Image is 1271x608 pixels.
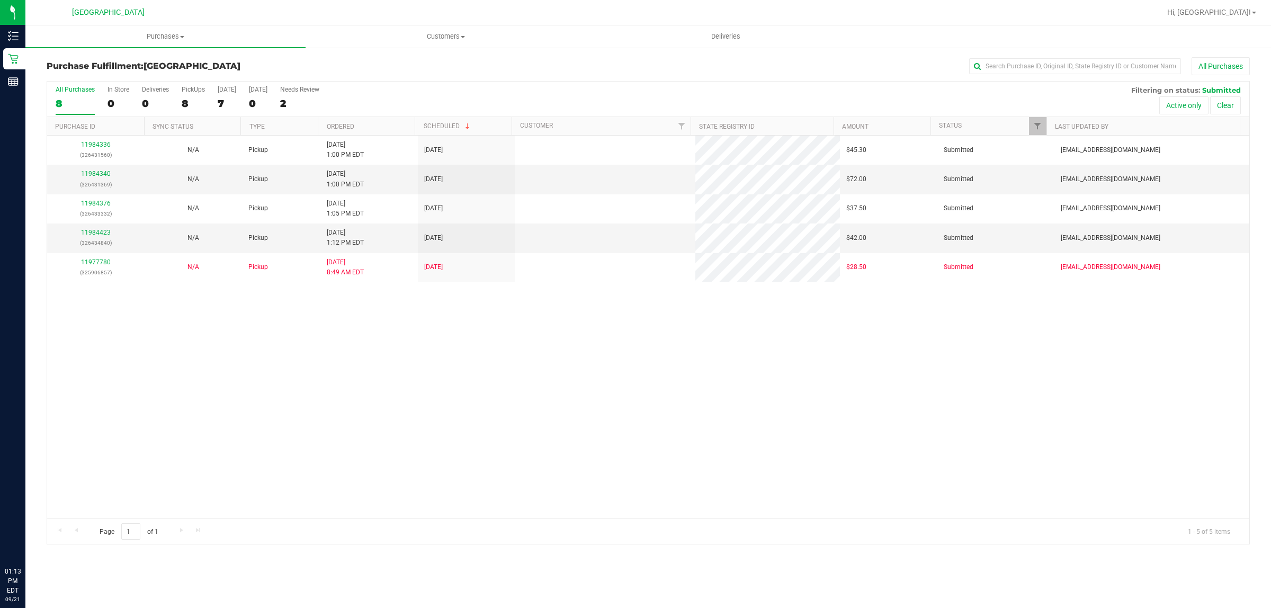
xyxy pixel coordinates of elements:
[187,234,199,242] span: Not Applicable
[424,122,472,130] a: Scheduled
[81,258,111,266] a: 11977780
[25,32,306,41] span: Purchases
[53,150,138,160] p: (326431560)
[944,203,973,213] span: Submitted
[944,174,973,184] span: Submitted
[249,97,267,110] div: 0
[8,76,19,87] inline-svg: Reports
[846,262,866,272] span: $28.50
[944,233,973,243] span: Submitted
[153,123,193,130] a: Sync Status
[520,122,553,129] a: Customer
[249,123,265,130] a: Type
[1202,86,1241,94] span: Submitted
[1167,8,1251,16] span: Hi, [GEOGRAPHIC_DATA]!
[280,97,319,110] div: 2
[327,140,364,160] span: [DATE] 1:00 PM EDT
[1029,117,1046,135] a: Filter
[248,174,268,184] span: Pickup
[1131,86,1200,94] span: Filtering on status:
[424,145,443,155] span: [DATE]
[846,203,866,213] span: $37.50
[56,97,95,110] div: 8
[846,145,866,155] span: $45.30
[846,233,866,243] span: $42.00
[55,123,95,130] a: Purchase ID
[187,145,199,155] button: N/A
[187,146,199,154] span: Not Applicable
[327,123,354,130] a: Ordered
[327,257,364,278] span: [DATE] 8:49 AM EDT
[1061,233,1160,243] span: [EMAIL_ADDRESS][DOMAIN_NAME]
[1055,123,1108,130] a: Last Updated By
[1061,145,1160,155] span: [EMAIL_ADDRESS][DOMAIN_NAME]
[697,32,755,41] span: Deliveries
[56,86,95,93] div: All Purchases
[842,123,869,130] a: Amount
[53,238,138,248] p: (326434840)
[1179,523,1239,539] span: 1 - 5 of 5 items
[944,262,973,272] span: Submitted
[187,175,199,183] span: Not Applicable
[969,58,1181,74] input: Search Purchase ID, Original ID, State Registry ID or Customer Name...
[142,97,169,110] div: 0
[424,203,443,213] span: [DATE]
[939,122,962,129] a: Status
[1210,96,1241,114] button: Clear
[53,267,138,278] p: (325906857)
[5,595,21,603] p: 09/21
[424,233,443,243] span: [DATE]
[327,169,364,189] span: [DATE] 1:00 PM EDT
[187,203,199,213] button: N/A
[144,61,240,71] span: [GEOGRAPHIC_DATA]
[187,174,199,184] button: N/A
[182,97,205,110] div: 8
[1159,96,1209,114] button: Active only
[218,86,236,93] div: [DATE]
[187,262,199,272] button: N/A
[81,170,111,177] a: 11984340
[586,25,866,48] a: Deliveries
[108,86,129,93] div: In Store
[187,204,199,212] span: Not Applicable
[53,209,138,219] p: (326433332)
[81,229,111,236] a: 11984423
[248,203,268,213] span: Pickup
[31,522,44,534] iframe: Resource center unread badge
[81,141,111,148] a: 11984336
[327,228,364,248] span: [DATE] 1:12 PM EDT
[53,180,138,190] p: (326431369)
[1061,174,1160,184] span: [EMAIL_ADDRESS][DOMAIN_NAME]
[424,174,443,184] span: [DATE]
[72,8,145,17] span: [GEOGRAPHIC_DATA]
[1192,57,1250,75] button: All Purchases
[142,86,169,93] div: Deliveries
[81,200,111,207] a: 11984376
[1061,203,1160,213] span: [EMAIL_ADDRESS][DOMAIN_NAME]
[8,53,19,64] inline-svg: Retail
[5,567,21,595] p: 01:13 PM EDT
[249,86,267,93] div: [DATE]
[944,145,973,155] span: Submitted
[187,233,199,243] button: N/A
[1061,262,1160,272] span: [EMAIL_ADDRESS][DOMAIN_NAME]
[424,262,443,272] span: [DATE]
[218,97,236,110] div: 7
[25,25,306,48] a: Purchases
[327,199,364,219] span: [DATE] 1:05 PM EDT
[280,86,319,93] div: Needs Review
[248,262,268,272] span: Pickup
[248,145,268,155] span: Pickup
[11,523,42,555] iframe: Resource center
[846,174,866,184] span: $72.00
[306,25,586,48] a: Customers
[673,117,690,135] a: Filter
[91,523,167,540] span: Page of 1
[121,523,140,540] input: 1
[248,233,268,243] span: Pickup
[699,123,755,130] a: State Registry ID
[8,31,19,41] inline-svg: Inventory
[108,97,129,110] div: 0
[306,32,585,41] span: Customers
[182,86,205,93] div: PickUps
